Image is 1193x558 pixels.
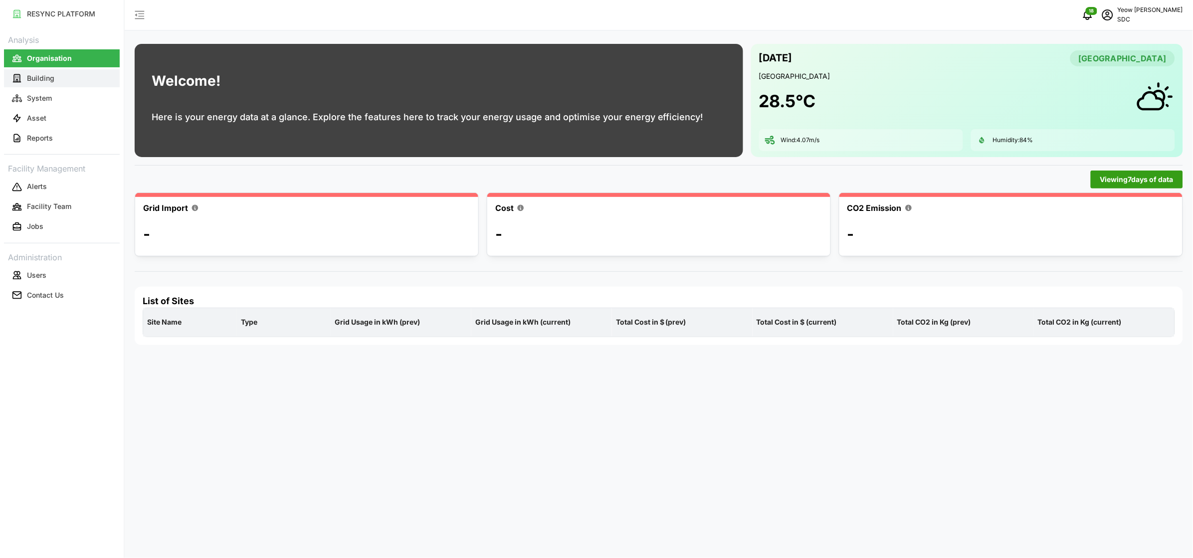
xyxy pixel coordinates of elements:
[333,309,469,335] p: Grid Usage in kWh (prev)
[1079,51,1167,66] span: [GEOGRAPHIC_DATA]
[993,136,1033,145] p: Humidity: 84 %
[4,177,120,197] a: Alerts
[847,202,902,214] p: CO2 Emission
[4,88,120,108] a: System
[4,128,120,148] a: Reports
[781,136,820,145] p: Wind: 4.07 m/s
[4,108,120,128] a: Asset
[4,49,120,67] button: Organisation
[759,90,816,112] h1: 28.5 °C
[4,89,120,107] button: System
[4,4,120,24] a: RESYNC PLATFORM
[27,270,46,280] p: Users
[152,110,703,124] p: Here is your energy data at a glance. Explore the features here to track your energy usage and op...
[1078,5,1098,25] button: notifications
[473,309,610,335] p: Grid Usage in kWh (current)
[27,113,46,123] p: Asset
[27,201,71,211] p: Facility Team
[4,5,120,23] button: RESYNC PLATFORM
[4,68,120,88] a: Building
[27,221,43,231] p: Jobs
[895,309,1032,335] p: Total CO2 in Kg (prev)
[1091,171,1183,188] button: Viewing7days of data
[152,70,220,92] h1: Welcome!
[27,133,53,143] p: Reports
[27,290,64,300] p: Contact Us
[4,161,120,175] p: Facility Management
[4,266,120,284] button: Users
[847,225,854,243] p: -
[4,286,120,304] button: Contact Us
[27,9,95,19] p: RESYNC PLATFORM
[759,71,1176,81] p: [GEOGRAPHIC_DATA]
[4,48,120,68] a: Organisation
[755,309,891,335] p: Total Cost in $ (current)
[27,73,54,83] p: Building
[239,309,329,335] p: Type
[1036,309,1173,335] p: Total CO2 in Kg (current)
[27,93,52,103] p: System
[143,202,188,214] p: Grid Import
[4,109,120,127] button: Asset
[4,285,120,305] a: Contact Us
[4,197,120,217] a: Facility Team
[759,50,793,66] p: [DATE]
[4,218,120,236] button: Jobs
[1089,7,1095,14] span: 18
[143,295,1175,308] h4: List of Sites
[1118,15,1183,24] p: SDC
[1118,5,1183,15] p: Yeow [PERSON_NAME]
[4,265,120,285] a: Users
[4,129,120,147] button: Reports
[4,198,120,216] button: Facility Team
[614,309,751,335] p: Total Cost in $ (prev)
[495,202,514,214] p: Cost
[145,309,235,335] p: Site Name
[4,32,120,46] p: Analysis
[143,225,150,243] p: -
[1098,5,1118,25] button: schedule
[4,217,120,237] a: Jobs
[4,69,120,87] button: Building
[4,249,120,264] p: Administration
[27,53,72,63] p: Organisation
[495,225,502,243] p: -
[1100,171,1174,188] span: Viewing 7 days of data
[27,182,47,191] p: Alerts
[4,178,120,196] button: Alerts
